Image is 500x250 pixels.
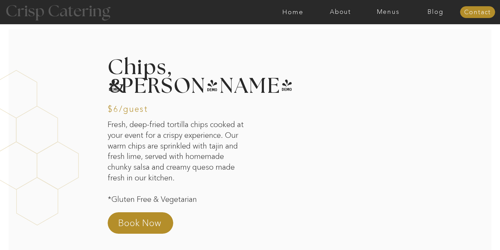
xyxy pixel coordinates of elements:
h2: Chips, [PERSON_NAME] [108,59,241,97]
a: About [317,9,364,16]
a: Blog [412,9,459,16]
a: Book Now [118,217,179,233]
a: Menus [364,9,412,16]
h2: & [109,76,243,97]
a: Contact [460,9,495,16]
p: Fresh, deep-fried tortilla chips cooked at your event for a crispy experience. Our warm chips are... [108,119,245,227]
a: Home [269,9,317,16]
h3: $6/guest [108,105,147,111]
